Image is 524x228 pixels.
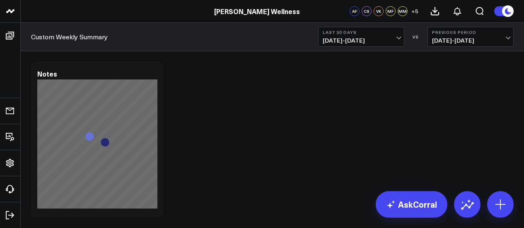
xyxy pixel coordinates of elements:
[350,6,360,16] div: AF
[411,8,418,14] span: + 5
[362,6,372,16] div: CS
[323,37,400,44] span: [DATE] - [DATE]
[398,6,408,16] div: MM
[374,6,384,16] div: VK
[376,191,447,218] a: AskCorral
[37,69,57,78] div: Notes
[410,6,420,16] button: +5
[31,32,108,41] a: Custom Weekly Summary
[214,7,300,16] a: [PERSON_NAME] Wellness
[323,30,400,35] b: Last 30 Days
[318,27,404,47] button: Last 30 Days[DATE]-[DATE]
[408,34,423,39] div: VS
[432,37,509,44] span: [DATE] - [DATE]
[432,30,509,35] b: Previous Period
[427,27,514,47] button: Previous Period[DATE]-[DATE]
[386,6,396,16] div: MF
